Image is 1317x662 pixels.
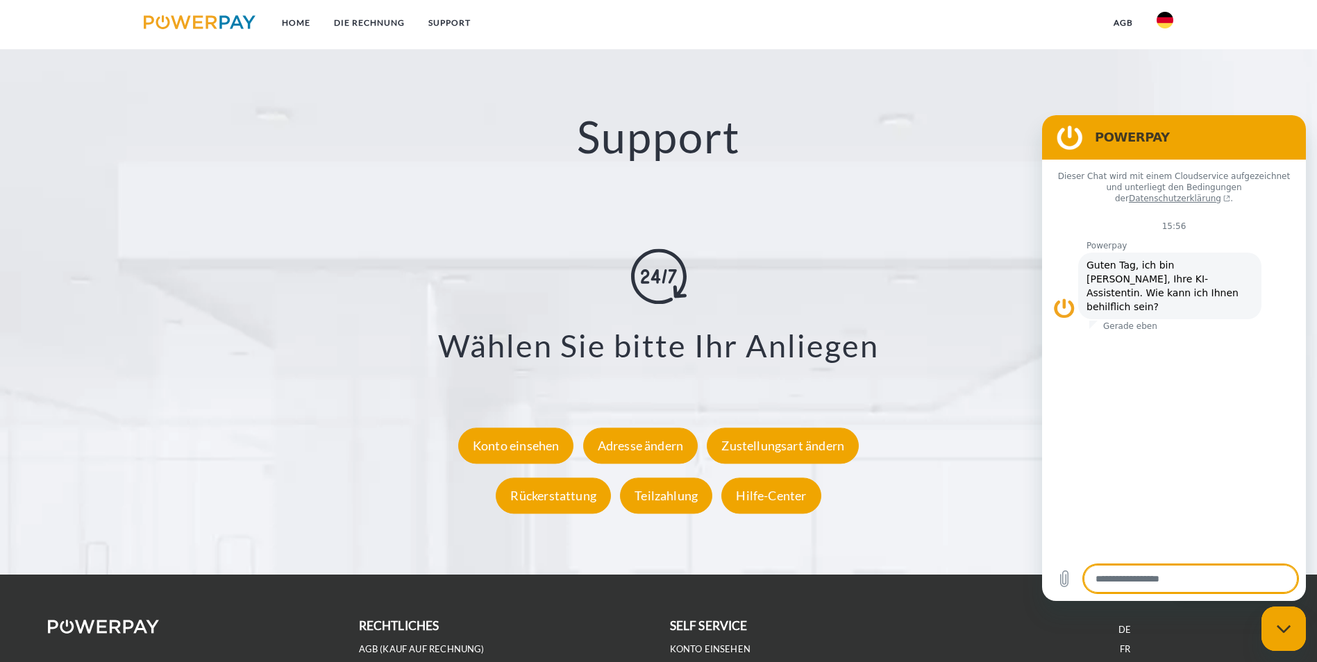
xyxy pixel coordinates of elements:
[144,15,255,29] img: logo-powerpay.svg
[1261,606,1306,651] iframe: Schaltfläche zum Öffnen des Messaging-Fensters; Konversation läuft
[455,438,578,453] a: Konto einsehen
[1120,643,1130,655] a: FR
[322,10,417,35] a: DIE RECHNUNG
[66,110,1251,164] h2: Support
[670,618,748,633] b: self service
[270,10,322,35] a: Home
[1118,624,1131,636] a: DE
[703,438,862,453] a: Zustellungsart ändern
[721,477,821,514] div: Hilfe-Center
[583,427,698,464] div: Adresse ändern
[1042,115,1306,601] iframe: Messaging-Fenster
[359,643,485,655] a: AGB (Kauf auf Rechnung)
[1102,10,1145,35] a: agb
[620,477,712,514] div: Teilzahlung
[492,488,614,503] a: Rückerstattung
[670,643,751,655] a: Konto einsehen
[580,438,702,453] a: Adresse ändern
[417,10,483,35] a: SUPPORT
[83,327,1234,366] h3: Wählen Sie bitte Ihr Anliegen
[616,488,716,503] a: Teilzahlung
[496,477,611,514] div: Rückerstattung
[359,618,439,633] b: rechtliches
[707,427,859,464] div: Zustellungsart ändern
[48,620,160,634] img: logo-powerpay-white.svg
[631,249,687,305] img: online-shopping.svg
[458,427,574,464] div: Konto einsehen
[718,488,824,503] a: Hilfe-Center
[1157,12,1173,28] img: de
